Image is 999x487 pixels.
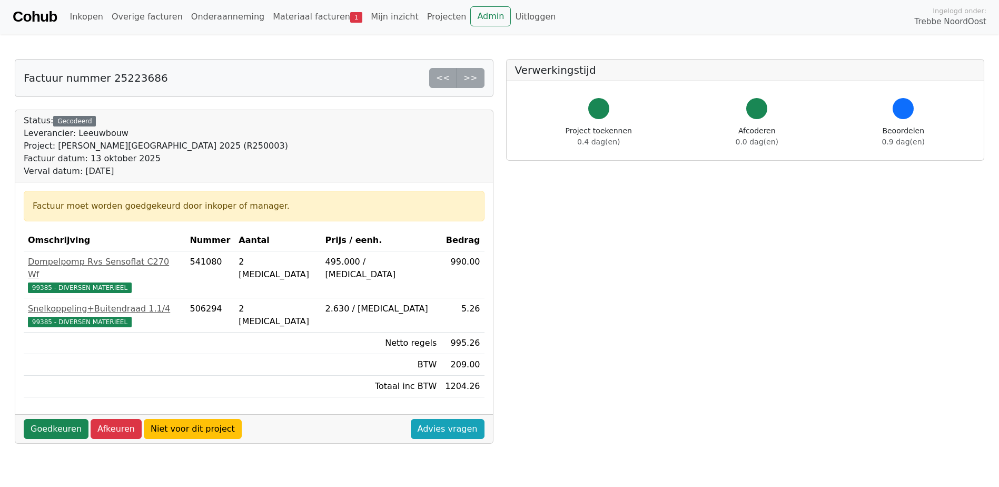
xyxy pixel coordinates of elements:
a: Cohub [13,4,57,30]
span: 1 [350,12,362,23]
td: Totaal inc BTW [321,376,441,397]
td: 995.26 [441,333,484,354]
a: Materiaal facturen1 [269,6,367,27]
div: Verval datum: [DATE] [24,165,288,178]
span: 99385 - DIVERSEN MATERIEEL [28,317,132,327]
h5: Factuur nummer 25223686 [24,72,168,84]
span: Ingelogd onder: [933,6,986,16]
a: Overige facturen [107,6,187,27]
td: 506294 [185,298,234,333]
a: Onderaanneming [187,6,269,27]
th: Prijs / eenh. [321,230,441,251]
a: Uitloggen [511,6,560,27]
div: Factuur datum: 13 oktober 2025 [24,152,288,165]
div: Leverancier: Leeuwbouw [24,127,288,140]
td: 990.00 [441,251,484,298]
span: 0.4 dag(en) [577,138,620,146]
div: Factuur moet worden goedgekeurd door inkoper of manager. [33,200,476,212]
div: Dompelpomp Rvs Sensoflat C270 Wf [28,256,181,281]
span: Trebbe NoordOost [915,16,986,28]
div: Project toekennen [566,125,632,148]
a: Admin [470,6,511,26]
div: Status: [24,114,288,178]
div: 495.000 / [MEDICAL_DATA] [325,256,437,281]
span: 0.0 dag(en) [736,138,778,146]
a: Inkopen [65,6,107,27]
div: Beoordelen [882,125,925,148]
a: Niet voor dit project [144,419,242,439]
div: Project: [PERSON_NAME][GEOGRAPHIC_DATA] 2025 (R250003) [24,140,288,152]
div: Gecodeerd [53,116,96,126]
th: Nummer [185,230,234,251]
div: 2 [MEDICAL_DATA] [239,303,316,328]
td: 541080 [185,251,234,298]
th: Omschrijving [24,230,185,251]
td: 5.26 [441,298,484,333]
a: Dompelpomp Rvs Sensoflat C270 Wf99385 - DIVERSEN MATERIEEL [28,256,181,294]
td: BTW [321,354,441,376]
th: Aantal [234,230,321,251]
td: Netto regels [321,333,441,354]
span: 0.9 dag(en) [882,138,925,146]
div: Snelkoppeling+Buitendraad 1.1/4 [28,303,181,315]
span: 99385 - DIVERSEN MATERIEEL [28,283,132,293]
a: Advies vragen [411,419,484,439]
a: Mijn inzicht [367,6,423,27]
td: 209.00 [441,354,484,376]
div: 2 [MEDICAL_DATA] [239,256,316,281]
a: Afkeuren [91,419,142,439]
h5: Verwerkingstijd [515,64,976,76]
div: 2.630 / [MEDICAL_DATA] [325,303,437,315]
div: Afcoderen [736,125,778,148]
td: 1204.26 [441,376,484,397]
a: Snelkoppeling+Buitendraad 1.1/499385 - DIVERSEN MATERIEEL [28,303,181,328]
th: Bedrag [441,230,484,251]
a: Goedkeuren [24,419,88,439]
a: Projecten [423,6,471,27]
